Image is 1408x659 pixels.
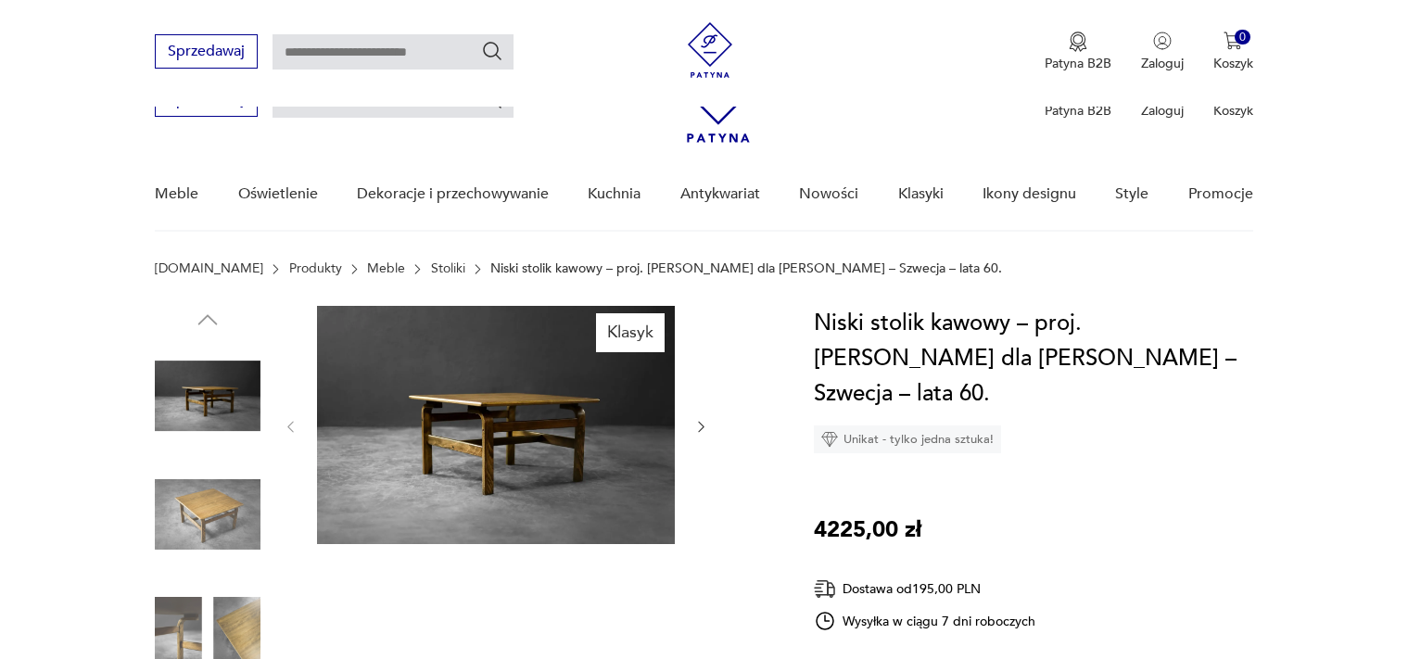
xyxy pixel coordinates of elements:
[814,577,1036,601] div: Dostawa od 195,00 PLN
[814,425,1001,453] div: Unikat - tylko jedna sztuka!
[155,34,258,69] button: Sprzedawaj
[814,513,921,548] p: 4225,00 zł
[289,261,342,276] a: Produkty
[983,158,1076,230] a: Ikony designu
[1045,55,1111,72] p: Patyna B2B
[1224,32,1242,50] img: Ikona koszyka
[367,261,405,276] a: Meble
[596,313,665,352] div: Klasyk
[1045,102,1111,120] p: Patyna B2B
[490,261,1002,276] p: Niski stolik kawowy – proj. [PERSON_NAME] dla [PERSON_NAME] – Szwecja – lata 60.
[814,610,1036,632] div: Wysyłka w ciągu 7 dni roboczych
[799,158,858,230] a: Nowości
[1141,32,1184,72] button: Zaloguj
[1153,32,1172,50] img: Ikonka użytkownika
[814,577,836,601] img: Ikona dostawy
[431,261,465,276] a: Stoliki
[155,462,260,567] img: Zdjęcie produktu Niski stolik kawowy – proj. Karl-Erik Ekselius dla JOC Vetlanda – Szwecja – lata...
[1213,102,1253,120] p: Koszyk
[814,306,1253,412] h1: Niski stolik kawowy – proj. [PERSON_NAME] dla [PERSON_NAME] – Szwecja – lata 60.
[481,40,503,62] button: Szukaj
[1213,55,1253,72] p: Koszyk
[588,158,641,230] a: Kuchnia
[155,158,198,230] a: Meble
[1188,158,1253,230] a: Promocje
[155,46,258,59] a: Sprzedawaj
[1045,32,1111,72] a: Ikona medaluPatyna B2B
[821,431,838,448] img: Ikona diamentu
[1115,158,1148,230] a: Style
[1235,30,1250,45] div: 0
[682,22,738,78] img: Patyna - sklep z meblami i dekoracjami vintage
[1213,32,1253,72] button: 0Koszyk
[317,306,675,544] img: Zdjęcie produktu Niski stolik kawowy – proj. Karl-Erik Ekselius dla JOC Vetlanda – Szwecja – lata...
[357,158,549,230] a: Dekoracje i przechowywanie
[1069,32,1087,52] img: Ikona medalu
[155,261,263,276] a: [DOMAIN_NAME]
[898,158,944,230] a: Klasyki
[155,343,260,449] img: Zdjęcie produktu Niski stolik kawowy – proj. Karl-Erik Ekselius dla JOC Vetlanda – Szwecja – lata...
[1141,55,1184,72] p: Zaloguj
[680,158,760,230] a: Antykwariat
[238,158,318,230] a: Oświetlenie
[1045,32,1111,72] button: Patyna B2B
[1141,102,1184,120] p: Zaloguj
[155,95,258,108] a: Sprzedawaj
